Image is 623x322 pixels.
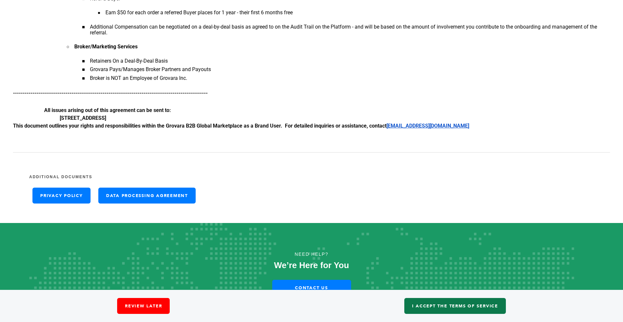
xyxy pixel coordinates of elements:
[98,188,196,204] a: Data Processing Agreement
[386,123,469,129] a: [EMAIL_ADDRESS][DOMAIN_NAME]
[13,90,208,96] span: ----------------------------------------------------------------------------------------------------
[274,260,349,270] strong: We’re Here for You
[90,75,187,81] span: Broker is NOT an Employee of Grovara Inc.
[31,249,592,259] p: Need Help?
[272,280,351,296] a: Contact Us
[90,58,168,64] span: Retainers On a Deal-By-Deal Basis
[90,66,211,72] span: Grovara Pays/Manages Broker Partners and Payouts
[404,298,506,314] a: I accept the Terms of Service
[74,43,138,50] span: Broker/Marketing Services
[13,123,386,129] span: This document outlines your rights and responsibilities within the Grovara B2B Global Marketplace...
[105,9,293,16] span: Earn $50 for each order a referred Buyer places for 1 year - their first 6 months free
[90,24,597,36] span: Additional Compensation can be negotiated on a deal-by-deal basis as agreed to on the Audit Trail...
[29,169,594,184] h4: Additional Documents
[44,107,171,113] span: All issues arising out of this agreement can be sent to:
[117,298,170,314] a: Review Later
[60,115,106,121] span: [STREET_ADDRESS]
[32,188,91,204] a: Privacy Policy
